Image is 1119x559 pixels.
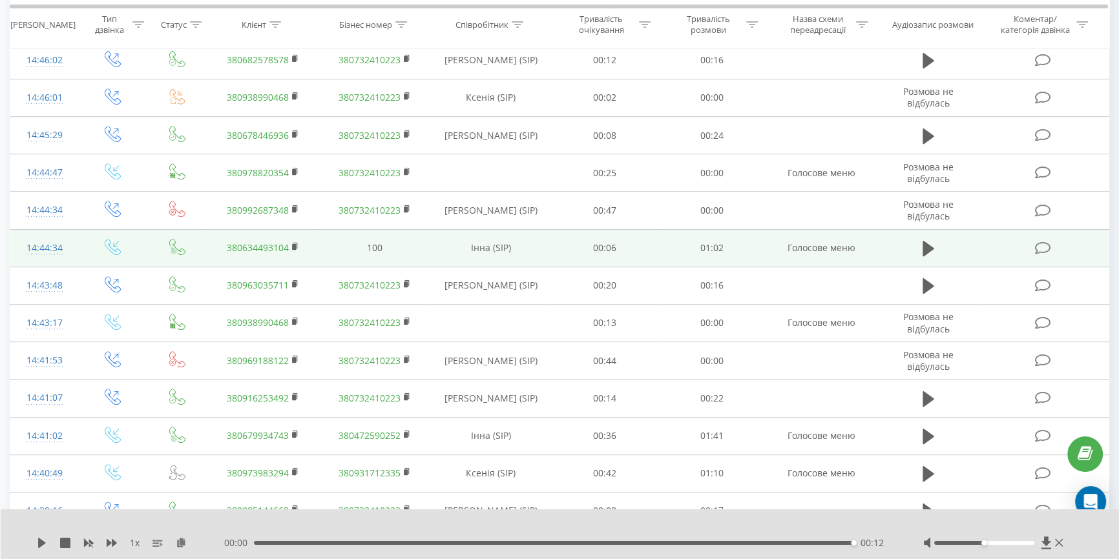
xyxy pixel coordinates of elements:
td: 00:20 [550,267,658,304]
div: Співробітник [455,19,508,30]
td: [PERSON_NAME] (SIP) [430,267,550,304]
div: 14:43:48 [23,273,66,298]
a: 380732410223 [339,316,401,329]
td: 01:10 [658,454,766,492]
td: [PERSON_NAME] (SIP) [430,492,550,529]
td: Інна (SIP) [430,417,550,454]
td: 00:00 [658,79,766,116]
td: 00:14 [550,380,658,417]
td: 00:24 [658,117,766,154]
a: 380634493104 [227,241,289,254]
td: 01:41 [658,417,766,454]
a: 380963035711 [227,279,289,291]
td: 00:00 [658,342,766,380]
a: 380938990468 [227,91,289,103]
span: Розмова не відбулась [903,310,954,334]
td: [PERSON_NAME] (SIP) [430,380,550,417]
a: 380931712335 [339,467,401,479]
a: 380969188122 [227,354,289,367]
td: 00:00 [658,154,766,192]
span: 1 x [130,536,140,549]
div: 14:41:53 [23,348,66,373]
a: 380732410223 [339,204,401,216]
td: 00:13 [550,304,658,341]
td: 00:00 [658,304,766,341]
td: 01:02 [658,229,766,267]
div: Назва схеми переадресації [784,14,853,36]
td: 00:02 [550,79,658,116]
td: Голосове меню [766,229,877,267]
div: 14:46:01 [23,85,66,110]
div: Бізнес номер [339,19,392,30]
td: 00:42 [550,454,658,492]
div: Коментар/категорія дзвінка [998,14,1073,36]
a: 380682578578 [227,54,289,66]
div: Клієнт [242,19,266,30]
td: 00:08 [550,492,658,529]
a: 380973983294 [227,467,289,479]
div: [PERSON_NAME] [10,19,76,30]
td: 00:17 [658,492,766,529]
div: Тривалість очікування [567,14,636,36]
td: 00:36 [550,417,658,454]
td: 00:08 [550,117,658,154]
div: Open Intercom Messenger [1075,486,1106,517]
div: Статус [161,19,187,30]
a: 380938990468 [227,316,289,329]
a: 380985144668 [227,504,289,516]
a: 380732410223 [339,354,401,367]
div: 14:40:49 [23,461,66,486]
td: [PERSON_NAME] (SIP) [430,41,550,79]
td: 100 [319,229,431,267]
td: Голосове меню [766,454,877,492]
td: [PERSON_NAME] (SIP) [430,192,550,229]
div: 14:44:34 [23,236,66,261]
span: Розмова не відбулась [903,161,954,185]
a: 380732410223 [339,279,401,291]
td: Ксенія (SIP) [430,454,550,492]
td: Голосове меню [766,417,877,454]
td: Голосове меню [766,154,877,192]
div: Тип дзвінка [90,14,129,36]
a: 380992687348 [227,204,289,216]
td: 00:12 [550,41,658,79]
div: 14:41:02 [23,423,66,449]
td: 00:47 [550,192,658,229]
td: 00:06 [550,229,658,267]
div: 14:41:07 [23,385,66,411]
td: [PERSON_NAME] (SIP) [430,342,550,380]
span: Розмова не відбулась [903,349,954,372]
span: 00:00 [224,536,254,549]
a: 380679934743 [227,429,289,442]
span: Розмова не відбулась [903,198,954,222]
a: 380732410223 [339,129,401,141]
div: Тривалість розмови [674,14,743,36]
div: 14:43:17 [23,310,66,336]
div: Accessibility label [852,540,857,545]
div: 14:44:47 [23,160,66,185]
td: Ксенія (SIP) [430,79,550,116]
a: 380732410223 [339,392,401,404]
td: Голосове меню [766,304,877,341]
td: 00:16 [658,41,766,79]
td: Інна (SIP) [430,229,550,267]
a: 380732410223 [339,504,401,516]
span: 00:12 [861,536,884,549]
div: 14:45:29 [23,123,66,148]
div: Аудіозапис розмови [892,19,974,30]
div: 14:44:34 [23,198,66,223]
div: 14:46:02 [23,48,66,73]
td: 00:25 [550,154,658,192]
td: 00:22 [658,380,766,417]
div: 14:39:16 [23,498,66,523]
a: 380472590252 [339,429,401,442]
a: 380732410223 [339,167,401,179]
a: 380732410223 [339,91,401,103]
a: 380916253492 [227,392,289,404]
td: 00:00 [658,192,766,229]
a: 380732410223 [339,54,401,66]
td: 00:44 [550,342,658,380]
td: [PERSON_NAME] (SIP) [430,117,550,154]
td: 00:16 [658,267,766,304]
a: 380978820354 [227,167,289,179]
